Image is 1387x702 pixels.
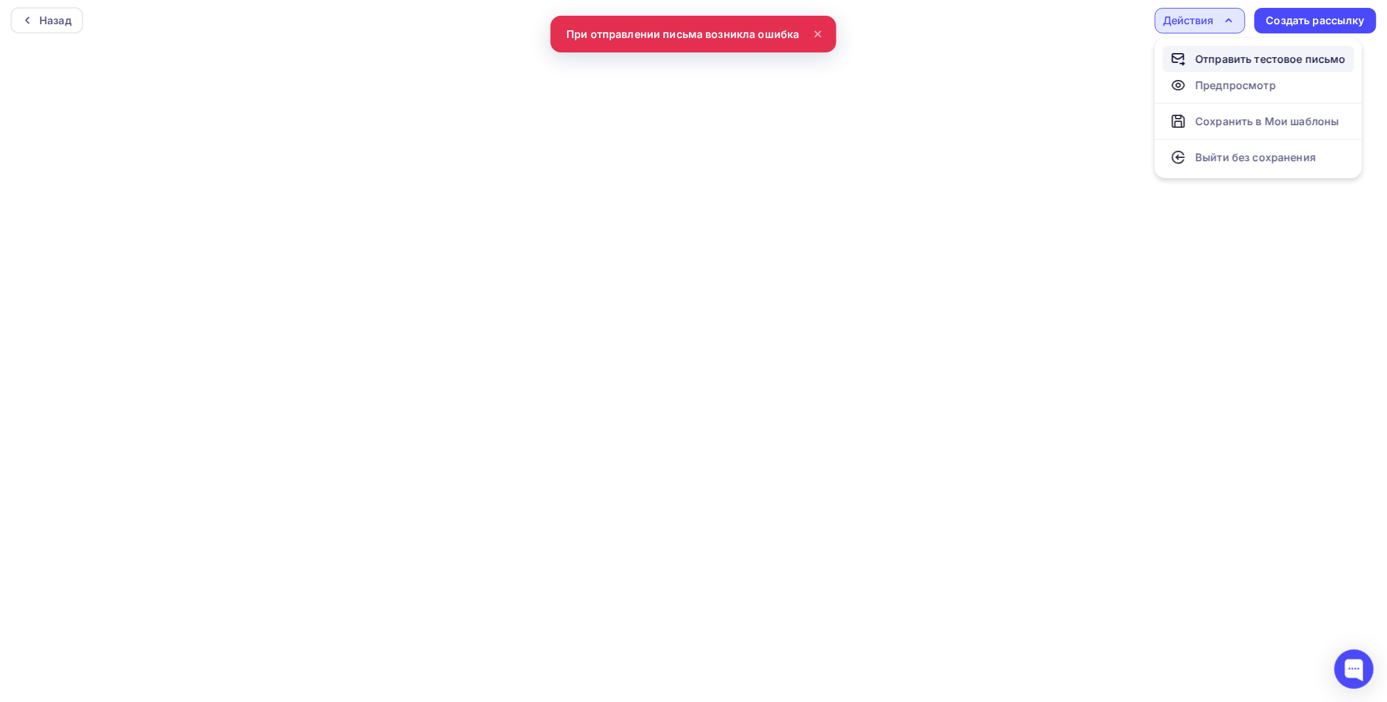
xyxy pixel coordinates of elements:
div: Действия [1163,12,1214,28]
div: Отправить тестовое письмо [1196,51,1346,67]
ul: Действия [1155,38,1362,178]
div: Сохранить в Мои шаблоны [1196,113,1339,129]
button: Действия [1155,8,1245,33]
div: Предпросмотр [1196,77,1276,93]
div: Назад [39,12,71,28]
div: Создать рассылку [1266,13,1365,28]
div: Выйти без сохранения [1196,149,1316,165]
